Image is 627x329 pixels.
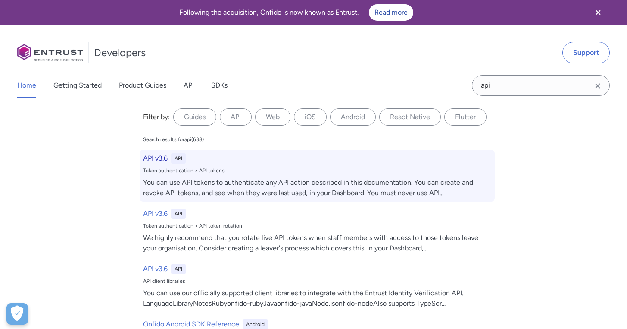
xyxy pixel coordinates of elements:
div: You can use API tokens to authenticate any API action described in this documentation. You can cr... [143,177,491,198]
div: API [171,264,186,274]
div: Search results for api ( 638 ) [143,136,204,143]
label: Web [255,108,290,126]
label: API [220,108,252,126]
a: Home [17,73,36,98]
a: API v3.6APIToken authentication > API tokensYou can use API tokens to authenticate any API action... [140,150,495,202]
a: SDKs [211,73,228,98]
div: Cookie Preferences [6,303,28,325]
div: Token authentication > API token rotation [143,222,491,229]
a: API v3.6APIAPI client librariesYou can use our officially supported client libraries to integrate... [140,260,495,312]
label: React Native [379,108,441,126]
div: We highly recommend that you rotate live API tokens when staff members with access to those token... [143,233,491,253]
label: iOS [294,108,327,126]
a: API [184,73,194,98]
div: API [171,209,186,219]
div: API [171,153,186,164]
div: Following the acquisition, Onfido is now known as Entrust. [10,4,582,21]
div: Token authentication > API tokens [143,167,491,174]
div: You can use our officially supported client libraries to integrate with the Entrust Identity Veri... [143,288,491,309]
h6: API v3.6 [143,264,168,274]
a: Read more [369,4,413,21]
a: API v3.6APIToken authentication > API token rotationWe highly recommend that you rotate live API ... [140,205,495,257]
input: Onfido search input field [472,75,610,96]
button: Open Preferences [6,303,28,325]
div: API client libraries [143,278,491,285]
h6: API v3.6 [143,153,168,164]
h1: Developers [94,46,146,60]
a: Support [562,42,610,63]
a: Product Guides [119,73,166,98]
label: Android [330,108,376,126]
button: Close banner [582,2,614,23]
svg: Close banner [593,7,603,18]
label: Flutter [444,108,487,126]
label: Guides [173,108,216,126]
h6: API v3.6 [143,209,168,219]
div: Filter by: [143,112,170,122]
img: Onfido Logo [17,44,83,61]
svg: Clear search field button [593,81,603,91]
a: Getting Started [53,73,102,98]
